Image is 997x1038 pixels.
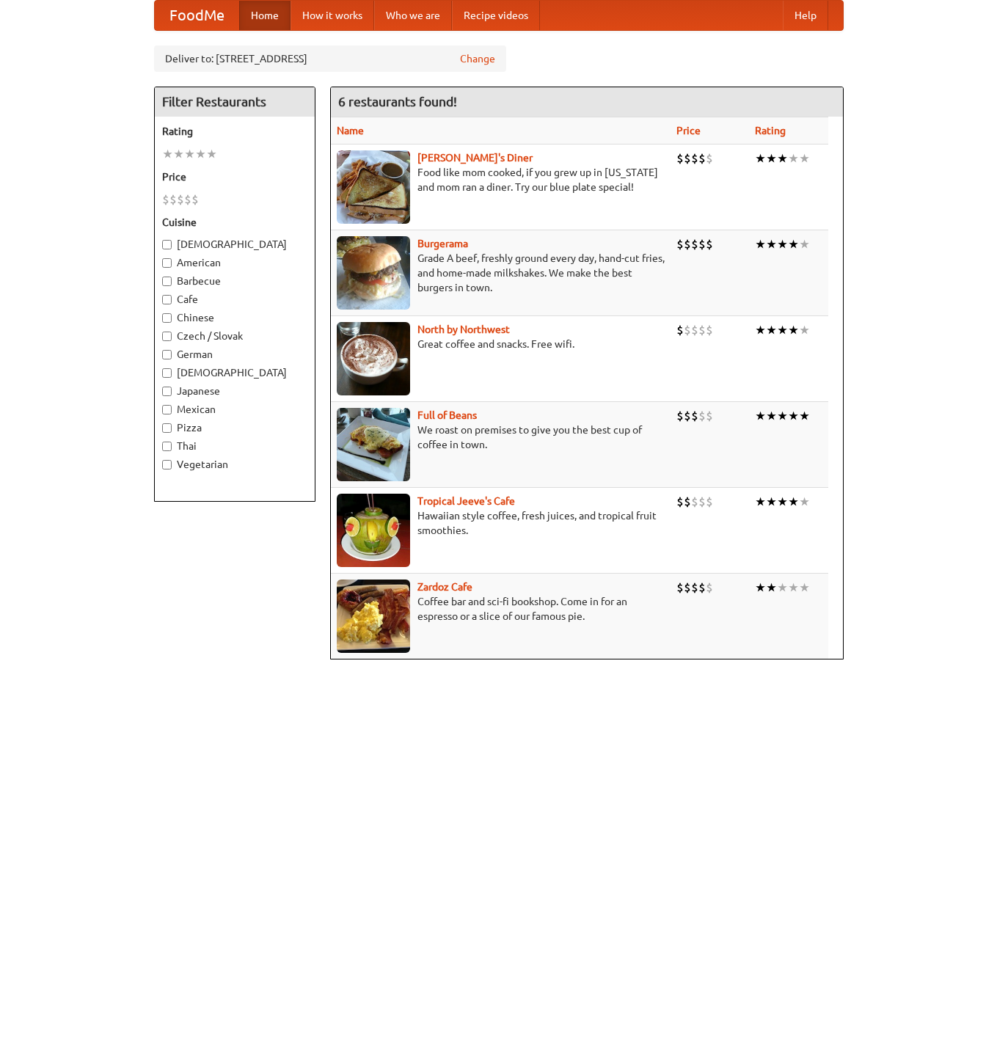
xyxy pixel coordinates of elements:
[676,580,684,596] li: $
[799,408,810,424] li: ★
[162,240,172,249] input: [DEMOGRAPHIC_DATA]
[162,457,307,472] label: Vegetarian
[706,494,713,510] li: $
[337,408,410,481] img: beans.jpg
[676,322,684,338] li: $
[291,1,374,30] a: How it works
[706,322,713,338] li: $
[239,1,291,30] a: Home
[337,423,665,452] p: We roast on premises to give you the best cup of coffee in town.
[155,87,315,117] h4: Filter Restaurants
[162,423,172,433] input: Pizza
[162,310,307,325] label: Chinese
[337,494,410,567] img: jeeves.jpg
[162,329,307,343] label: Czech / Slovak
[162,368,172,378] input: [DEMOGRAPHIC_DATA]
[154,45,506,72] div: Deliver to: [STREET_ADDRESS]
[162,405,172,414] input: Mexican
[162,124,307,139] h5: Rating
[417,409,477,421] a: Full of Beans
[337,165,665,194] p: Food like mom cooked, if you grew up in [US_STATE] and mom ran a diner. Try our blue plate special!
[766,322,777,338] li: ★
[777,236,788,252] li: ★
[162,274,307,288] label: Barbecue
[706,408,713,424] li: $
[766,494,777,510] li: ★
[337,337,665,351] p: Great coffee and snacks. Free wifi.
[162,169,307,184] h5: Price
[206,146,217,162] li: ★
[417,238,468,249] a: Burgerama
[684,236,691,252] li: $
[755,580,766,596] li: ★
[162,255,307,270] label: American
[676,408,684,424] li: $
[337,508,665,538] p: Hawaiian style coffee, fresh juices, and tropical fruit smoothies.
[195,146,206,162] li: ★
[706,150,713,167] li: $
[173,146,184,162] li: ★
[191,191,199,208] li: $
[766,236,777,252] li: ★
[755,236,766,252] li: ★
[766,150,777,167] li: ★
[691,408,698,424] li: $
[799,322,810,338] li: ★
[162,350,172,359] input: German
[706,580,713,596] li: $
[777,580,788,596] li: ★
[788,150,799,167] li: ★
[184,191,191,208] li: $
[184,146,195,162] li: ★
[155,1,239,30] a: FoodMe
[417,581,472,593] b: Zardoz Cafe
[698,322,706,338] li: $
[162,277,172,286] input: Barbecue
[460,51,495,66] a: Change
[162,332,172,341] input: Czech / Slovak
[374,1,452,30] a: Who we are
[684,580,691,596] li: $
[777,322,788,338] li: ★
[788,236,799,252] li: ★
[788,408,799,424] li: ★
[755,322,766,338] li: ★
[676,125,701,136] a: Price
[338,95,457,109] ng-pluralize: 6 restaurants found!
[417,495,515,507] a: Tropical Jeeve's Cafe
[799,494,810,510] li: ★
[755,494,766,510] li: ★
[162,387,172,396] input: Japanese
[783,1,828,30] a: Help
[162,237,307,252] label: [DEMOGRAPHIC_DATA]
[169,191,177,208] li: $
[162,365,307,380] label: [DEMOGRAPHIC_DATA]
[766,580,777,596] li: ★
[417,152,533,164] a: [PERSON_NAME]'s Diner
[162,292,307,307] label: Cafe
[162,347,307,362] label: German
[337,150,410,224] img: sallys.jpg
[691,580,698,596] li: $
[691,150,698,167] li: $
[755,408,766,424] li: ★
[162,439,307,453] label: Thai
[162,420,307,435] label: Pizza
[799,236,810,252] li: ★
[788,580,799,596] li: ★
[755,125,786,136] a: Rating
[337,251,665,295] p: Grade A beef, freshly ground every day, hand-cut fries, and home-made milkshakes. We make the bes...
[162,191,169,208] li: $
[417,324,510,335] a: North by Northwest
[691,236,698,252] li: $
[162,402,307,417] label: Mexican
[676,494,684,510] li: $
[676,150,684,167] li: $
[698,236,706,252] li: $
[755,150,766,167] li: ★
[676,236,684,252] li: $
